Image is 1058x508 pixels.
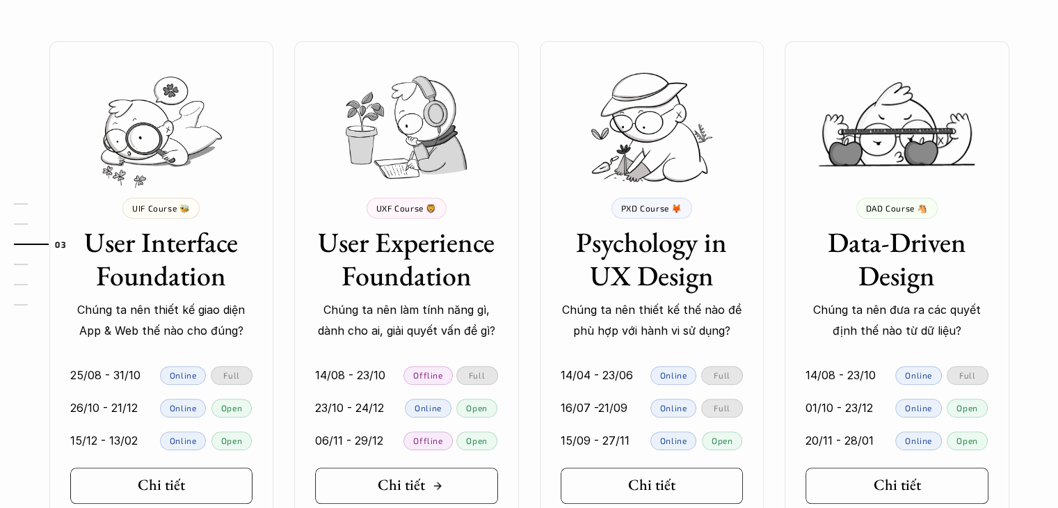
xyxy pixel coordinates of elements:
[714,403,730,413] p: Full
[315,365,385,386] p: 14/08 - 23/10
[621,203,682,213] p: PXD Course 🦊
[376,203,437,213] p: UXF Course 🦁
[223,370,239,380] p: Full
[628,476,675,494] h5: Chi tiết
[466,403,487,413] p: Open
[561,430,630,451] p: 15/09 - 27/11
[469,370,485,380] p: Full
[561,365,633,386] p: 14/04 - 23/06
[905,370,932,380] p: Online
[805,468,988,504] a: Chi tiết
[561,225,744,292] h3: Psychology in UX Design
[70,225,253,292] h3: User Interface Foundation
[956,436,977,445] p: Open
[315,430,383,451] p: 06/11 - 29/12
[660,370,687,380] p: Online
[956,403,977,413] p: Open
[660,403,687,413] p: Online
[315,397,384,418] p: 23/10 - 24/12
[561,468,744,504] a: Chi tiết
[905,436,932,445] p: Online
[138,476,185,494] h5: Chi tiết
[561,299,744,342] p: Chúng ta nên thiết kế thế nào để phù hợp với hành vi sử dụng?
[805,397,873,418] p: 01/10 - 23/12
[660,436,687,445] p: Online
[315,468,498,504] a: Chi tiết
[170,403,197,413] p: Online
[14,236,80,253] a: 03
[132,203,190,213] p: UIF Course 🐝
[866,203,928,213] p: DAD Course 🐴
[805,430,874,451] p: 20/11 - 28/01
[805,365,876,386] p: 14/08 - 23/10
[221,436,242,445] p: Open
[415,403,442,413] p: Online
[874,476,921,494] h5: Chi tiết
[466,436,487,445] p: Open
[70,468,253,504] a: Chi tiết
[413,370,442,380] p: Offline
[959,370,975,380] p: Full
[70,299,253,342] p: Chúng ta nên thiết kế giao diện App & Web thế nào cho đúng?
[714,370,730,380] p: Full
[170,370,197,380] p: Online
[561,397,627,418] p: 16/07 -21/09
[55,239,66,248] strong: 03
[805,299,988,342] p: Chúng ta nên đưa ra các quyết định thế nào từ dữ liệu?
[712,436,732,445] p: Open
[315,225,498,292] h3: User Experience Foundation
[170,436,197,445] p: Online
[413,436,442,445] p: Offline
[805,225,988,292] h3: Data-Driven Design
[221,403,242,413] p: Open
[905,403,932,413] p: Online
[378,476,425,494] h5: Chi tiết
[315,299,498,342] p: Chúng ta nên làm tính năng gì, dành cho ai, giải quyết vấn đề gì?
